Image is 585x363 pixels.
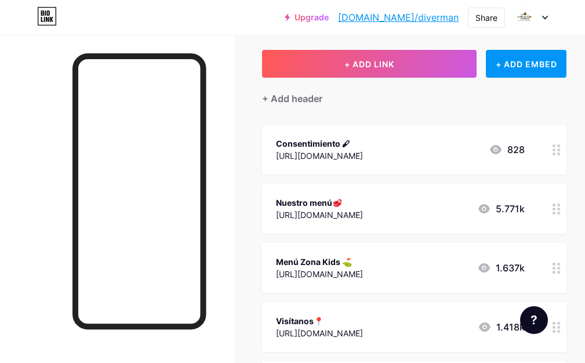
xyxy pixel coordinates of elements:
div: Consentimiento 🖋 [276,137,363,150]
div: 5.771k [477,202,525,216]
div: 1.418k [478,320,525,334]
img: Divermansion Colombia [514,6,536,28]
div: Share [475,12,497,24]
div: [URL][DOMAIN_NAME] [276,327,363,339]
div: [URL][DOMAIN_NAME] [276,268,363,280]
div: 1.637k [477,261,525,275]
div: 828 [489,143,525,157]
a: [DOMAIN_NAME]/diverman [338,10,459,24]
div: [URL][DOMAIN_NAME] [276,150,363,162]
a: Upgrade [285,13,329,22]
span: + ADD LINK [344,59,394,69]
div: + ADD EMBED [486,50,566,78]
div: + Add header [262,92,322,106]
button: + ADD LINK [262,50,477,78]
div: [URL][DOMAIN_NAME] [276,209,363,221]
div: Visítanos📍 [276,315,363,327]
div: Menú Zona Kids ⛳ [276,256,363,268]
div: Nuestro menú🥩 [276,197,363,209]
